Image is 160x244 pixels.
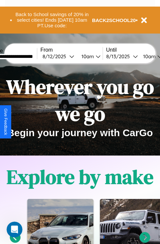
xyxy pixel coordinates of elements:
div: 10am [78,53,96,60]
div: Give Feedback [3,109,8,135]
iframe: Intercom live chat [7,222,22,237]
h1: Explore by make [7,163,153,190]
button: 10am [76,53,103,60]
button: 8/12/2025 [41,53,76,60]
button: Back to School savings of 20% in select cities! Ends [DATE] 10am PT.Use code: [12,10,92,30]
div: 10am [140,53,157,60]
label: From [41,47,103,53]
div: 8 / 13 / 2025 [106,53,133,60]
div: 8 / 12 / 2025 [43,53,69,60]
b: BACK2SCHOOL20 [92,17,136,23]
